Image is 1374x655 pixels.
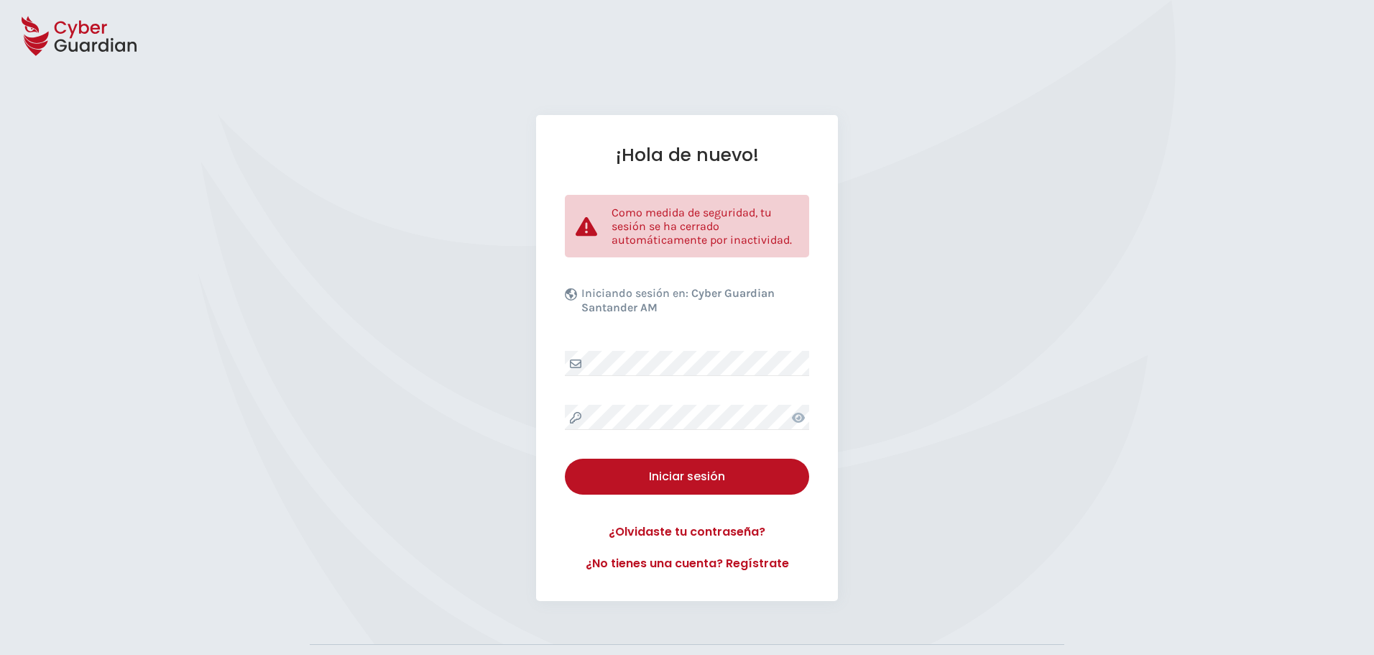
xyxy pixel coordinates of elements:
p: Iniciando sesión en: [581,286,806,322]
button: Iniciar sesión [565,459,809,495]
a: ¿Olvidaste tu contraseña? [565,523,809,541]
div: Iniciar sesión [576,468,798,485]
p: Como medida de seguridad, tu sesión se ha cerrado automáticamente por inactividad. [612,206,798,247]
b: Cyber Guardian Santander AM [581,286,775,314]
a: ¿No tienes una cuenta? Regístrate [565,555,809,572]
h1: ¡Hola de nuevo! [565,144,809,166]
